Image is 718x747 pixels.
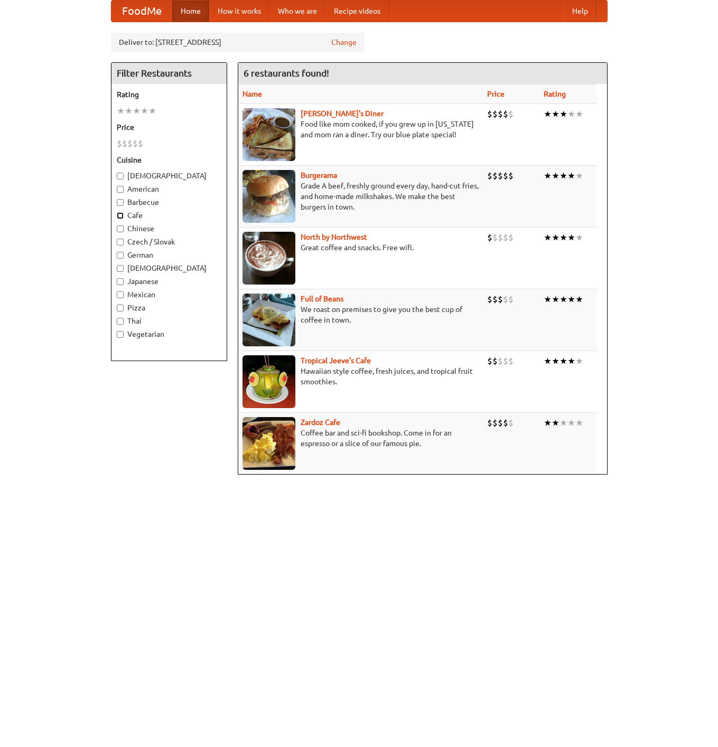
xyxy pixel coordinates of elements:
[544,170,552,182] li: ★
[301,233,367,241] a: North by Northwest
[117,155,221,165] h5: Cuisine
[244,68,329,78] ng-pluralize: 6 restaurants found!
[567,232,575,243] li: ★
[552,355,560,367] li: ★
[487,108,492,120] li: $
[544,355,552,367] li: ★
[544,108,552,120] li: ★
[567,417,575,429] li: ★
[117,225,124,232] input: Chinese
[508,108,514,120] li: $
[117,171,221,181] label: [DEMOGRAPHIC_DATA]
[325,1,389,22] a: Recipe videos
[117,89,221,100] h5: Rating
[503,294,508,305] li: $
[243,108,295,161] img: sallys.jpg
[111,1,172,22] a: FoodMe
[567,294,575,305] li: ★
[111,63,227,84] h4: Filter Restaurants
[544,417,552,429] li: ★
[269,1,325,22] a: Who we are
[117,197,221,207] label: Barbecue
[117,223,221,234] label: Chinese
[498,108,503,120] li: $
[172,1,209,22] a: Home
[503,108,508,120] li: $
[125,105,133,117] li: ★
[117,289,221,300] label: Mexican
[117,184,221,194] label: American
[560,108,567,120] li: ★
[117,199,124,206] input: Barbecue
[503,355,508,367] li: $
[487,90,505,98] a: Price
[492,108,498,120] li: $
[498,232,503,243] li: $
[301,356,371,365] b: Tropical Jeeve's Cafe
[560,294,567,305] li: ★
[133,105,141,117] li: ★
[243,366,479,387] p: Hawaiian style coffee, fresh juices, and tropical fruit smoothies.
[301,109,384,118] a: [PERSON_NAME]'s Diner
[117,291,124,298] input: Mexican
[117,173,124,179] input: [DEMOGRAPHIC_DATA]
[552,232,560,243] li: ★
[117,318,124,325] input: Thai
[552,170,560,182] li: ★
[117,329,221,339] label: Vegetarian
[552,294,560,305] li: ★
[122,138,127,149] li: $
[117,278,124,285] input: Japanese
[492,294,498,305] li: $
[487,417,492,429] li: $
[508,417,514,429] li: $
[544,232,552,243] li: ★
[243,170,295,223] img: burgerama.jpg
[508,170,514,182] li: $
[243,304,479,325] p: We roast on premises to give you the best cup of coffee in town.
[243,242,479,253] p: Great coffee and snacks. Free wifi.
[564,1,596,22] a: Help
[498,294,503,305] li: $
[117,276,221,287] label: Japanese
[148,105,156,117] li: ★
[117,237,221,247] label: Czech / Slovak
[498,170,503,182] li: $
[117,122,221,133] h5: Price
[243,417,295,470] img: zardoz.jpg
[117,302,221,313] label: Pizza
[544,294,552,305] li: ★
[331,37,357,48] a: Change
[503,170,508,182] li: $
[117,265,124,272] input: [DEMOGRAPHIC_DATA]
[487,170,492,182] li: $
[492,170,498,182] li: $
[498,417,503,429] li: $
[117,252,124,259] input: German
[508,355,514,367] li: $
[575,108,583,120] li: ★
[301,295,343,303] a: Full of Beans
[567,355,575,367] li: ★
[567,108,575,120] li: ★
[560,170,567,182] li: ★
[567,170,575,182] li: ★
[111,33,365,52] div: Deliver to: [STREET_ADDRESS]
[117,316,221,326] label: Thai
[243,90,262,98] a: Name
[138,138,143,149] li: $
[552,417,560,429] li: ★
[209,1,269,22] a: How it works
[243,232,295,285] img: north.jpg
[560,417,567,429] li: ★
[552,108,560,120] li: ★
[127,138,133,149] li: $
[492,232,498,243] li: $
[301,171,337,179] a: Burgerama
[141,105,148,117] li: ★
[575,294,583,305] li: ★
[492,355,498,367] li: $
